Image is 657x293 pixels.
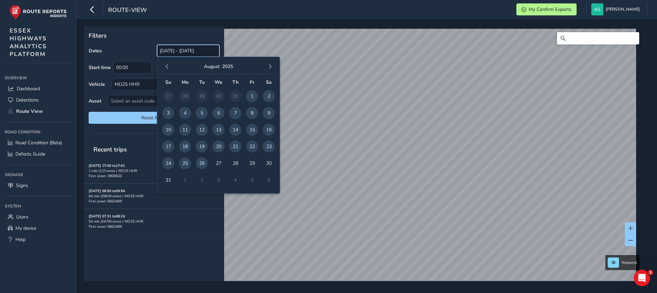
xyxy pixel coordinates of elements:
a: Road Condition (Beta) [5,137,72,148]
span: 1 [246,90,258,102]
span: 10 [162,124,174,136]
strong: [DATE] 17:00 to 17:01 [89,163,125,168]
img: diamond-layout [591,3,603,15]
span: 6 [212,107,224,119]
span: Signs [16,182,28,189]
span: 17 [162,141,174,152]
span: 21 [229,141,241,152]
span: Recent trips [89,141,132,158]
span: Network [621,260,637,265]
span: Defects Guide [15,151,45,157]
span: First asset: 6602469 [89,199,122,204]
span: Mo [182,79,189,85]
label: Start time [89,64,111,71]
span: Th [232,79,239,85]
span: 22 [246,141,258,152]
label: Asset [89,98,101,104]
a: Help [5,234,72,245]
span: Detections [16,97,39,103]
a: Route View [5,106,72,117]
a: Defects Guide [5,148,72,160]
a: Detections [5,94,72,106]
span: 4 [179,107,191,119]
div: System [5,201,72,211]
span: Sa [266,79,272,85]
strong: [DATE] 07:31 to 08:24 [89,214,125,219]
div: Road Condition [5,127,72,137]
span: 7 [229,107,241,119]
a: My device [5,223,72,234]
span: 3 [162,107,174,119]
button: August [204,63,220,70]
span: 26 [196,157,208,169]
span: Select an asset code [108,95,208,107]
div: MD25 HHR [112,79,208,90]
span: Users [16,214,28,220]
div: 1 min | 11 frames | MD25 HHR [89,168,219,173]
div: 64 min | 5963 frames | MD25 HHR [89,194,219,199]
button: 2025 [222,63,233,70]
span: My device [15,225,36,231]
iframe: Intercom live chat [634,270,650,286]
span: 29 [246,157,258,169]
p: Filters [89,31,219,40]
a: Signs [5,180,72,191]
span: 28 [229,157,241,169]
span: Su [165,79,171,85]
span: 2 [263,90,275,102]
span: Dashboard [17,85,40,92]
span: 15 [246,124,258,136]
span: [PERSON_NAME] [606,3,640,15]
span: Help [15,236,26,243]
span: First asset: 6602469 [89,224,122,229]
label: Dates [89,48,102,54]
span: 20 [212,141,224,152]
input: Search [557,32,639,44]
span: Fr [250,79,254,85]
button: My Confirm Exports [516,3,577,15]
div: 54 min | 5470 frames | MD25 HHR [89,219,219,224]
span: 5 [196,107,208,119]
img: rr logo [10,5,67,20]
span: 18 [179,141,191,152]
span: 25 [179,157,191,169]
span: Route View [16,108,43,115]
span: 27 [212,157,224,169]
span: route-view [108,6,147,15]
canvas: Map [86,29,636,289]
span: Road Condition (Beta) [15,139,62,146]
button: Reset filters [89,112,219,124]
label: Vehicle [89,81,105,88]
div: Signage [5,170,72,180]
span: 31 [162,174,174,186]
a: Dashboard [5,83,72,94]
span: First asset: 3900620 [89,173,122,178]
div: Overview [5,73,72,83]
span: 12 [196,124,208,136]
span: 24 [162,157,174,169]
button: [PERSON_NAME] [591,3,642,15]
strong: [DATE] 08:50 to 09:54 [89,188,125,194]
span: 19 [196,141,208,152]
span: 14 [229,124,241,136]
span: 8 [246,107,258,119]
span: 16 [263,124,275,136]
span: Reset filters [94,115,214,121]
span: 30 [263,157,275,169]
span: My Confirm Exports [529,6,571,13]
span: 23 [263,141,275,152]
span: 13 [212,124,224,136]
span: We [215,79,222,85]
a: Users [5,211,72,223]
span: 9 [263,107,275,119]
span: ESSEX HIGHWAYS ANALYTICS PLATFORM [10,27,47,58]
span: Tu [199,79,205,85]
span: 1 [648,270,653,275]
span: 11 [179,124,191,136]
